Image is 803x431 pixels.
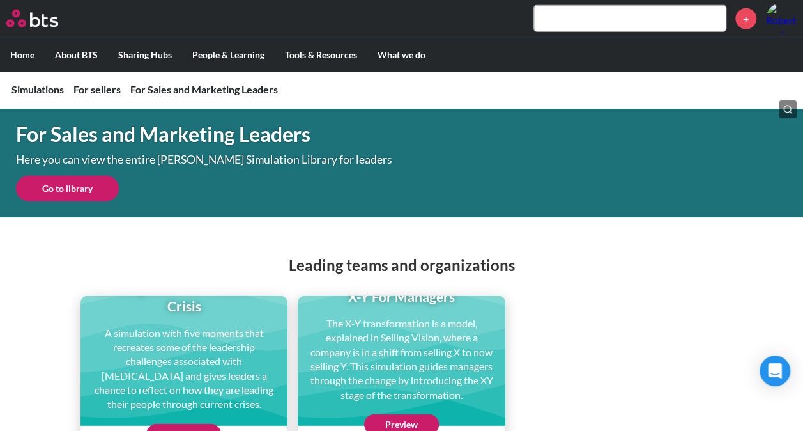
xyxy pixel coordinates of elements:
[6,10,82,27] a: Go home
[367,38,436,72] label: What we do
[16,120,556,149] h1: For Sales and Marketing Leaders
[307,287,496,306] h1: X-Y For Managers
[130,83,278,95] a: For Sales and Marketing Leaders
[45,38,108,72] label: About BTS
[11,83,64,95] a: Simulations
[73,83,121,95] a: For sellers
[760,356,790,386] div: Open Intercom Messenger
[307,317,496,402] p: The X-Y transformation is a model, explained in Selling Vision, where a company is in a shift fro...
[108,38,182,72] label: Sharing Hubs
[16,154,448,166] p: Here you can view the entire [PERSON_NAME] Simulation Library for leaders
[89,278,279,316] h1: Leading Sales in a Moment of Crisis
[6,10,58,27] img: BTS Logo
[766,3,797,34] img: Roberto Burigo
[766,3,797,34] a: Profile
[182,38,275,72] label: People & Learning
[16,176,119,201] a: Go to library
[89,326,279,412] p: A simulation with five moments that recreates some of the leadership challenges associated with [...
[275,38,367,72] label: Tools & Resources
[735,8,756,29] a: +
